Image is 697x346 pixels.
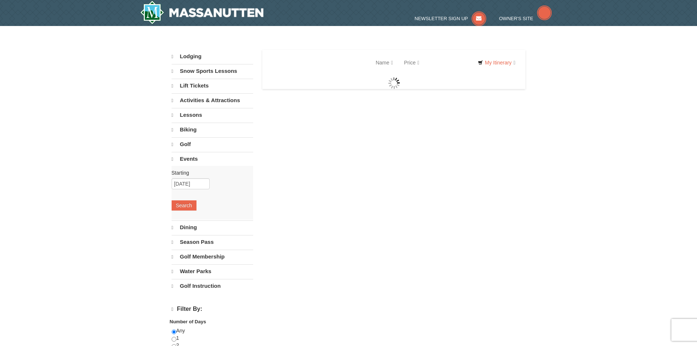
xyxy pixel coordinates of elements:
a: Activities & Attractions [172,93,253,107]
a: Events [172,152,253,166]
a: Owner's Site [499,16,552,21]
strong: Number of Days [170,319,206,324]
h4: Filter By: [172,306,253,313]
a: Price [398,55,425,70]
a: Season Pass [172,235,253,249]
span: Owner's Site [499,16,533,21]
a: Massanutten Resort [140,1,264,24]
span: Newsletter Sign Up [415,16,468,21]
img: Massanutten Resort Logo [140,1,264,24]
a: Golf [172,137,253,151]
a: Water Parks [172,264,253,278]
a: Name [370,55,398,70]
button: Search [172,200,196,211]
a: Biking [172,123,253,137]
a: My Itinerary [473,57,520,68]
a: Dining [172,220,253,234]
label: Starting [172,169,248,176]
a: Lessons [172,108,253,122]
a: Newsletter Sign Up [415,16,486,21]
a: Golf Instruction [172,279,253,293]
a: Lodging [172,50,253,63]
img: wait gif [388,77,400,89]
a: Snow Sports Lessons [172,64,253,78]
a: Golf Membership [172,250,253,264]
a: Lift Tickets [172,79,253,93]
